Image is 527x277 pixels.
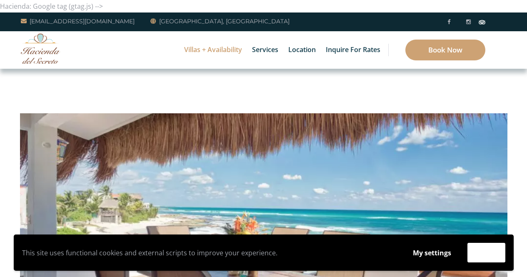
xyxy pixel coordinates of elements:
a: [EMAIL_ADDRESS][DOMAIN_NAME] [21,16,135,26]
a: Book Now [405,40,485,60]
a: [GEOGRAPHIC_DATA], [GEOGRAPHIC_DATA] [150,16,290,26]
a: Villas + Availability [180,31,246,69]
a: Inquire for Rates [322,31,385,69]
img: Tripadvisor_logomark.svg [479,20,485,24]
img: Awesome Logo [21,33,60,64]
p: This site uses functional cookies and external scripts to improve your experience. [22,247,397,259]
button: My settings [405,243,459,262]
a: Location [284,31,320,69]
button: Accept [467,243,505,262]
a: Services [248,31,282,69]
